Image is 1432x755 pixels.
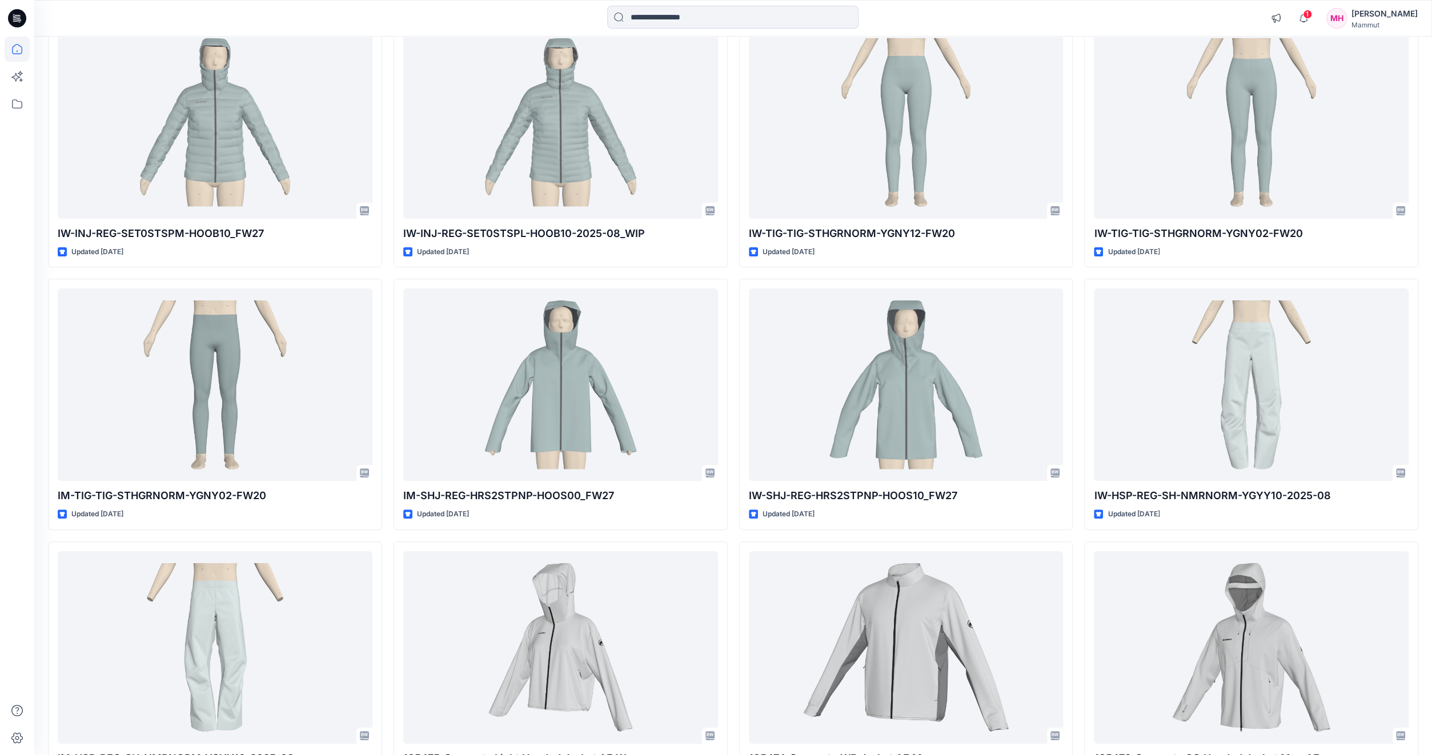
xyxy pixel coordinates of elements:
[1303,10,1312,19] span: 1
[58,226,372,242] p: IW-INJ-REG-SET0STSPM-HOOB10_FW27
[1108,246,1160,258] p: Updated [DATE]
[403,551,718,744] a: 105475_Commute Light Hooded Jacket AF Women
[749,488,1064,504] p: IW-SHJ-REG-HRS2STPNP-HOOS10_FW27
[749,226,1064,242] p: IW-TIG-TIG-STHGRNORM-YGNY12-FW20
[749,551,1064,744] a: 105474_Commute WB Jacket AF Men
[1108,508,1160,520] p: Updated [DATE]
[1094,288,1409,481] a: IW-HSP-REG-SH-NMRNORM-YGYY10-2025-08
[403,26,718,219] a: IW-INJ-REG-SET0STSPL-HOOB10-2025-08_WIP
[749,288,1064,481] a: IW-SHJ-REG-HRS2STPNP-HOOS10_FW27
[403,488,718,504] p: IM-SHJ-REG-HRS2STPNP-HOOS00_FW27
[749,26,1064,219] a: IW-TIG-TIG-STHGRNORM-YGNY12-FW20
[58,288,372,481] a: IM-TIG-TIG-STHGRNORM-YGNY02-FW20
[763,246,815,258] p: Updated [DATE]
[417,508,469,520] p: Updated [DATE]
[1094,226,1409,242] p: IW-TIG-TIG-STHGRNORM-YGNY02-FW20
[1094,488,1409,504] p: IW-HSP-REG-SH-NMRNORM-YGYY10-2025-08
[71,246,123,258] p: Updated [DATE]
[1094,551,1409,744] a: 105473_Commute SO Hooded Jacket Men AF
[58,26,372,219] a: IW-INJ-REG-SET0STSPM-HOOB10_FW27
[763,508,815,520] p: Updated [DATE]
[58,551,372,744] a: IM-HSP-REG-SH-NMRNORM-YGYY10-2025-08
[1351,7,1418,21] div: [PERSON_NAME]
[1094,26,1409,219] a: IW-TIG-TIG-STHGRNORM-YGNY02-FW20
[58,488,372,504] p: IM-TIG-TIG-STHGRNORM-YGNY02-FW20
[417,246,469,258] p: Updated [DATE]
[403,288,718,481] a: IM-SHJ-REG-HRS2STPNP-HOOS00_FW27
[1351,21,1418,29] div: Mammut
[1326,8,1347,29] div: MH
[403,226,718,242] p: IW-INJ-REG-SET0STSPL-HOOB10-2025-08_WIP
[71,508,123,520] p: Updated [DATE]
